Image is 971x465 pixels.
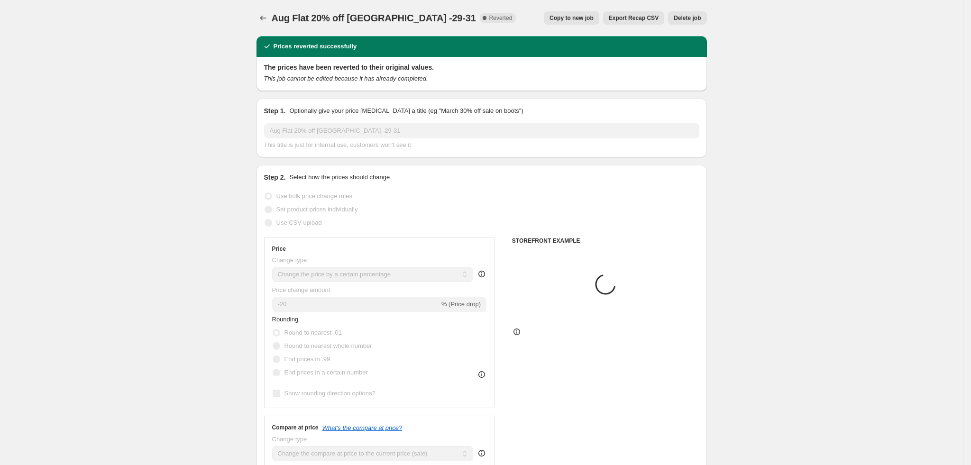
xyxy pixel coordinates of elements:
div: help [477,269,486,279]
span: % (Price drop) [441,301,481,308]
span: This title is just for internal use, customers won't see it [264,141,411,148]
button: Price change jobs [256,11,270,25]
h2: Prices reverted successfully [274,42,357,51]
button: Delete job [668,11,706,25]
span: End prices in .99 [284,356,330,363]
h3: Compare at price [272,424,319,431]
input: -15 [272,297,440,312]
span: Round to nearest .01 [284,329,342,336]
span: Round to nearest whole number [284,342,372,349]
p: Select how the prices should change [289,173,390,182]
span: Copy to new job [550,14,594,22]
span: Price change amount [272,286,330,293]
h2: The prices have been reverted to their original values. [264,63,699,72]
span: Delete job [674,14,701,22]
h2: Step 1. [264,106,286,116]
span: Rounding [272,316,299,323]
span: Show rounding direction options? [284,390,376,397]
button: What's the compare at price? [322,424,403,431]
button: Export Recap CSV [603,11,664,25]
input: 30% off holiday sale [264,123,699,138]
h6: STOREFRONT EXAMPLE [512,237,699,245]
span: Reverted [489,14,513,22]
h2: Step 2. [264,173,286,182]
span: End prices in a certain number [284,369,368,376]
span: Set product prices individually [276,206,358,213]
span: Use CSV upload [276,219,322,226]
span: Change type [272,436,307,443]
p: Optionally give your price [MEDICAL_DATA] a title (eg "March 30% off sale on boots") [289,106,523,116]
span: Use bulk price change rules [276,192,352,200]
span: Aug Flat 20% off [GEOGRAPHIC_DATA] -29-31 [272,13,476,23]
div: help [477,448,486,458]
i: This job cannot be edited because it has already completed. [264,75,428,82]
span: Export Recap CSV [609,14,659,22]
h3: Price [272,245,286,253]
span: Change type [272,256,307,264]
button: Copy to new job [544,11,599,25]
